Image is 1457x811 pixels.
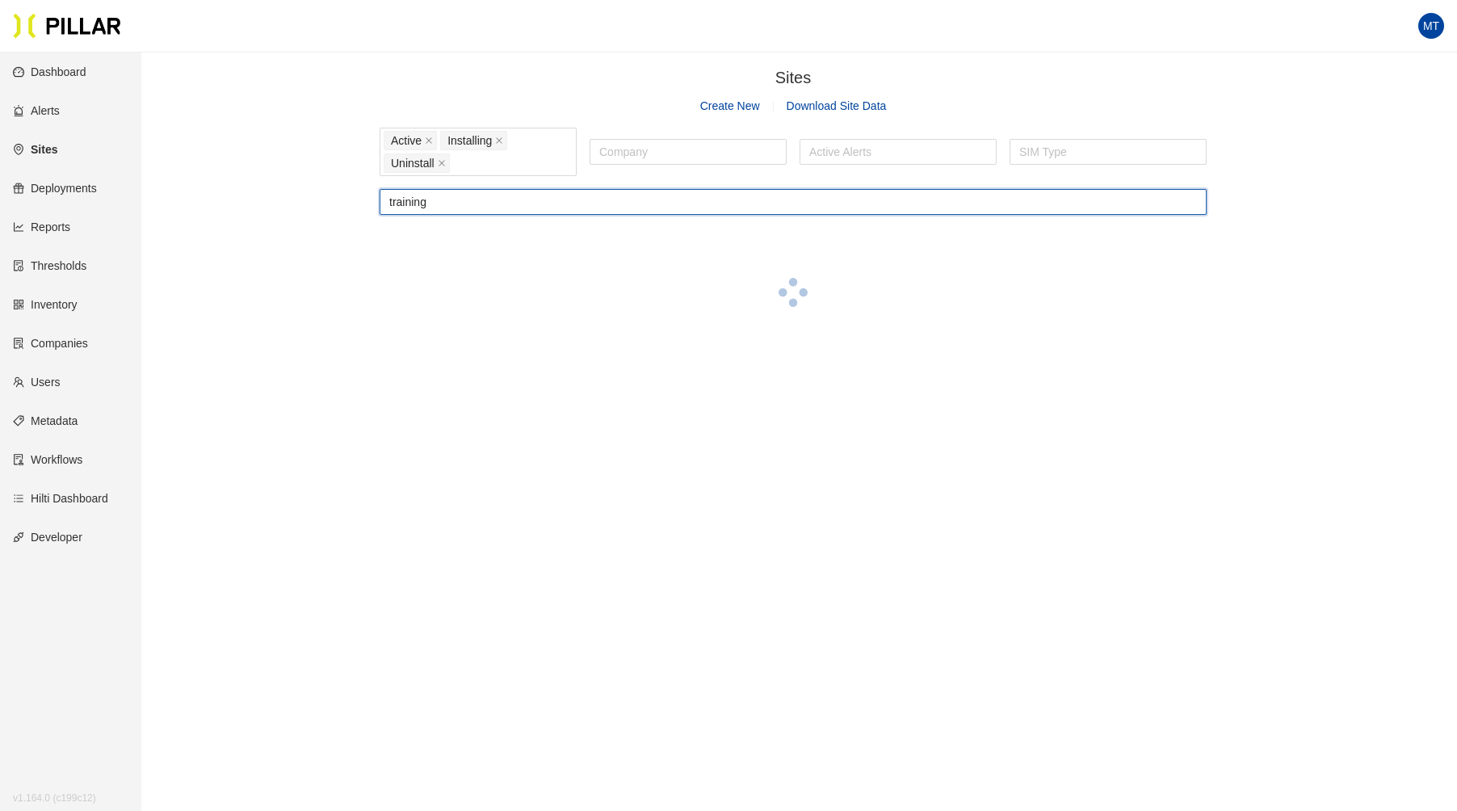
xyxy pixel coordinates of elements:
[13,376,61,389] a: teamUsers
[380,189,1207,215] input: Search
[13,221,70,233] a: line-chartReports
[13,104,60,117] a: alertAlerts
[438,159,446,169] span: close
[13,259,86,272] a: exceptionThresholds
[775,69,811,86] span: Sites
[1423,13,1439,39] span: MT
[495,137,503,146] span: close
[700,99,760,112] a: Create New
[13,65,86,78] a: dashboardDashboard
[391,154,435,172] span: Uninstall
[13,143,57,156] a: environmentSites
[13,531,82,544] a: apiDeveloper
[13,414,78,427] a: tagMetadata
[13,492,108,505] a: barsHilti Dashboard
[13,13,121,39] img: Pillar Technologies
[13,337,88,350] a: solutionCompanies
[13,298,78,311] a: qrcodeInventory
[447,132,492,149] span: Installing
[13,182,97,195] a: giftDeployments
[787,99,887,112] span: Download Site Data
[13,453,82,466] a: auditWorkflows
[425,137,433,146] span: close
[391,132,422,149] span: Active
